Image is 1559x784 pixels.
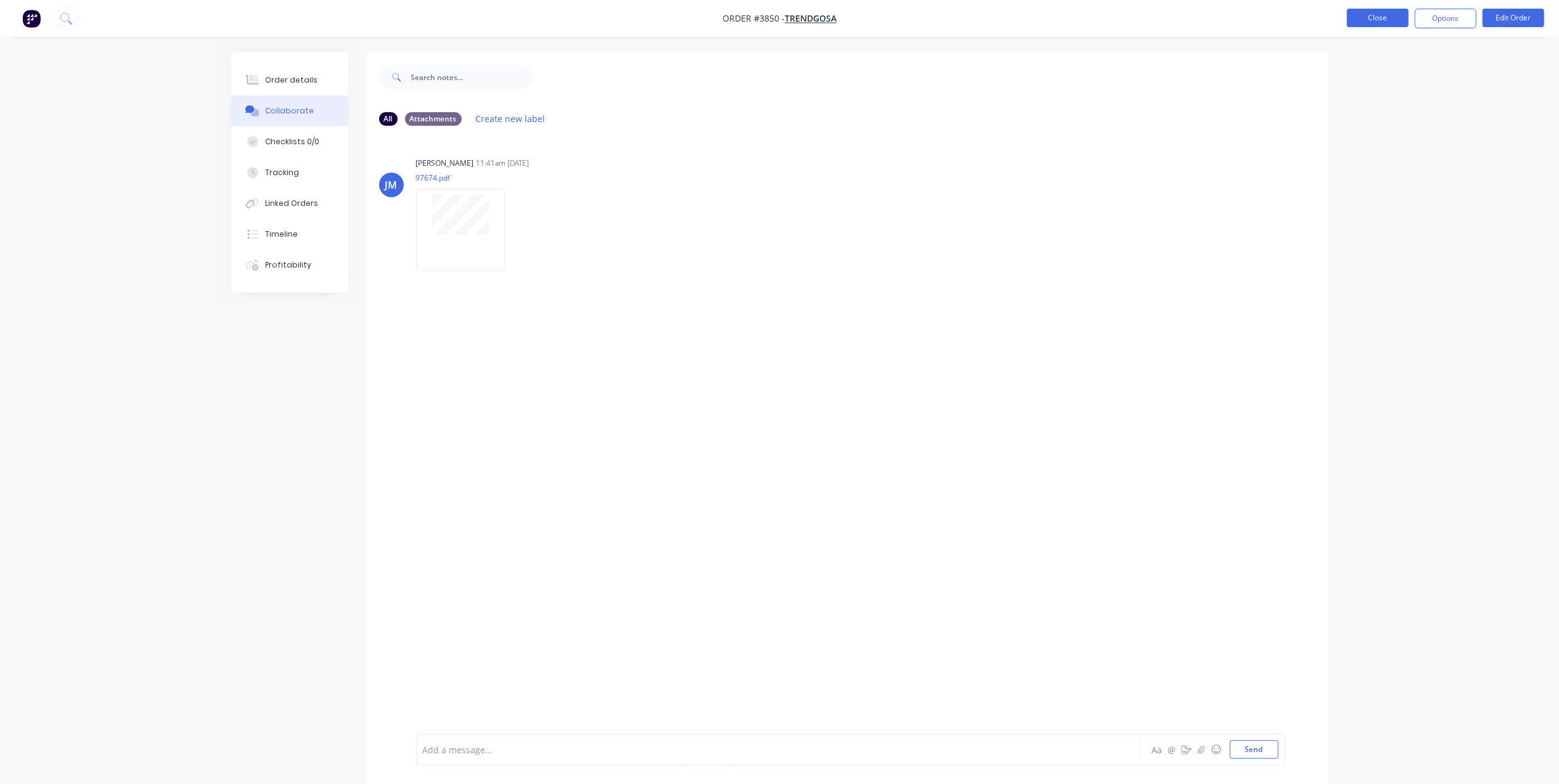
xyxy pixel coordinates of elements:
[477,158,530,169] div: 11:41am [DATE]
[1230,740,1279,759] button: Send
[1209,742,1224,757] button: ☺
[405,112,462,126] div: Attachments
[265,259,311,271] div: Profitability
[416,173,517,183] p: 97674.pdf
[231,126,348,157] button: Checklists 0/0
[385,178,398,192] div: JM
[22,9,41,28] img: Factory
[265,136,319,147] div: Checklists 0/0
[265,75,317,86] div: Order details
[1415,9,1476,28] button: Options
[265,167,299,178] div: Tracking
[231,250,348,280] button: Profitability
[231,219,348,250] button: Timeline
[785,13,837,25] a: Trendgosa
[411,65,533,89] input: Search notes...
[265,229,298,240] div: Timeline
[379,112,398,126] div: All
[231,157,348,188] button: Tracking
[1164,742,1179,757] button: @
[469,110,552,127] button: Create new label
[265,105,314,116] div: Collaborate
[231,188,348,219] button: Linked Orders
[1150,742,1164,757] button: Aa
[722,13,785,25] span: Order #3850 -
[1347,9,1409,27] button: Close
[231,65,348,96] button: Order details
[1483,9,1544,27] button: Edit Order
[265,198,318,209] div: Linked Orders
[231,96,348,126] button: Collaborate
[416,158,474,169] div: [PERSON_NAME]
